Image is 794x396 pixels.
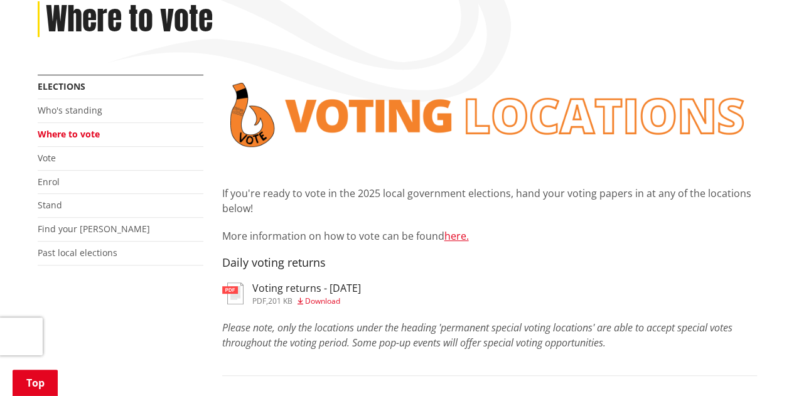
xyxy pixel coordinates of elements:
[268,296,292,306] span: 201 KB
[38,104,102,116] a: Who's standing
[252,296,266,306] span: pdf
[222,75,757,155] img: voting locations banner
[38,199,62,211] a: Stand
[38,247,117,259] a: Past local elections
[38,176,60,188] a: Enrol
[38,223,150,235] a: Find your [PERSON_NAME]
[38,80,85,92] a: Elections
[252,282,361,294] h3: Voting returns - [DATE]
[305,296,340,306] span: Download
[222,228,757,243] p: More information on how to vote can be found
[222,186,757,216] p: If you're ready to vote in the 2025 local government elections, hand your voting papers in at any...
[222,256,757,270] h4: Daily voting returns
[222,282,361,305] a: Voting returns - [DATE] pdf,201 KB Download
[38,128,100,140] a: Where to vote
[252,297,361,305] div: ,
[46,1,213,38] h1: Where to vote
[444,229,469,243] a: here.
[736,343,781,388] iframe: Messenger Launcher
[222,321,732,350] em: Please note, only the locations under the heading 'permanent special voting locations' are able t...
[38,152,56,164] a: Vote
[13,370,58,396] a: Top
[222,282,244,304] img: document-pdf.svg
